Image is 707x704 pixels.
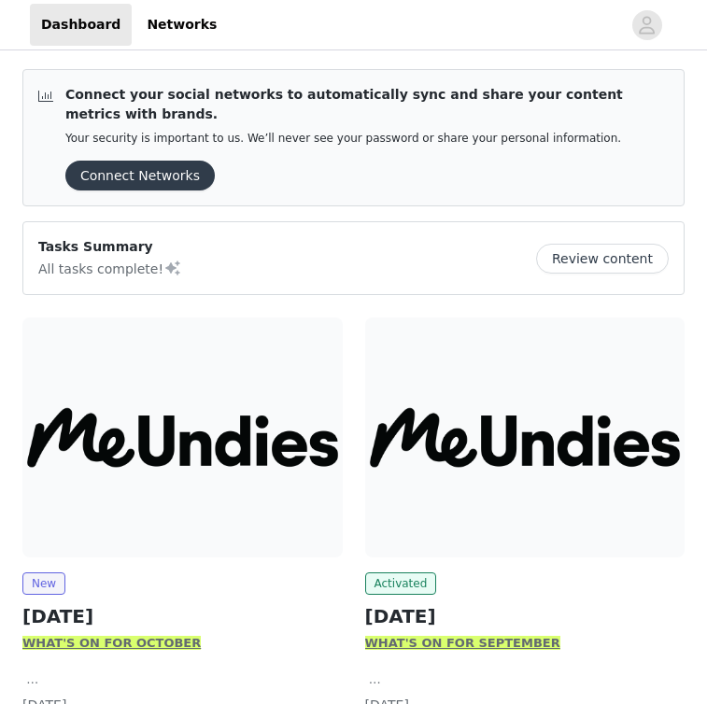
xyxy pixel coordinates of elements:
[22,317,343,557] img: MeUndies
[22,572,65,595] span: New
[365,636,378,650] strong: W
[378,636,560,650] strong: HAT'S ON FOR SEPTEMBER
[65,85,669,124] p: Connect your social networks to automatically sync and share your content metrics with brands.
[365,602,686,630] h2: [DATE]
[65,161,215,190] button: Connect Networks
[38,257,182,279] p: All tasks complete!
[638,10,656,40] div: avatar
[536,244,669,274] button: Review content
[135,4,228,46] a: Networks
[38,237,182,257] p: Tasks Summary
[22,602,343,630] h2: [DATE]
[65,132,669,146] p: Your security is important to us. We’ll never see your password or share your personal information.
[22,636,35,650] strong: W
[365,317,686,557] img: MeUndies
[30,4,132,46] a: Dashboard
[365,572,437,595] span: Activated
[35,636,201,650] strong: HAT'S ON FOR OCTOBER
